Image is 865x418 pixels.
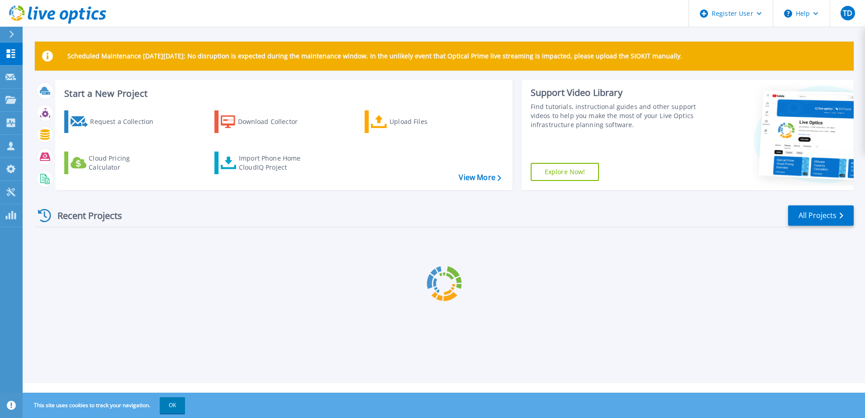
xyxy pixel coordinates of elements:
[160,397,185,413] button: OK
[531,163,599,181] a: Explore Now!
[25,397,185,413] span: This site uses cookies to track your navigation.
[531,102,700,129] div: Find tutorials, instructional guides and other support videos to help you make the most of your L...
[459,173,501,182] a: View More
[238,113,310,131] div: Download Collector
[214,110,315,133] a: Download Collector
[788,205,854,226] a: All Projects
[64,110,165,133] a: Request a Collection
[239,154,309,172] div: Import Phone Home CloudIQ Project
[90,113,162,131] div: Request a Collection
[67,52,682,60] p: Scheduled Maintenance [DATE][DATE]: No disruption is expected during the maintenance window. In t...
[390,113,462,131] div: Upload Files
[64,152,165,174] a: Cloud Pricing Calculator
[843,9,852,17] span: TD
[35,204,134,227] div: Recent Projects
[64,89,501,99] h3: Start a New Project
[365,110,466,133] a: Upload Files
[89,154,161,172] div: Cloud Pricing Calculator
[531,87,700,99] div: Support Video Library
